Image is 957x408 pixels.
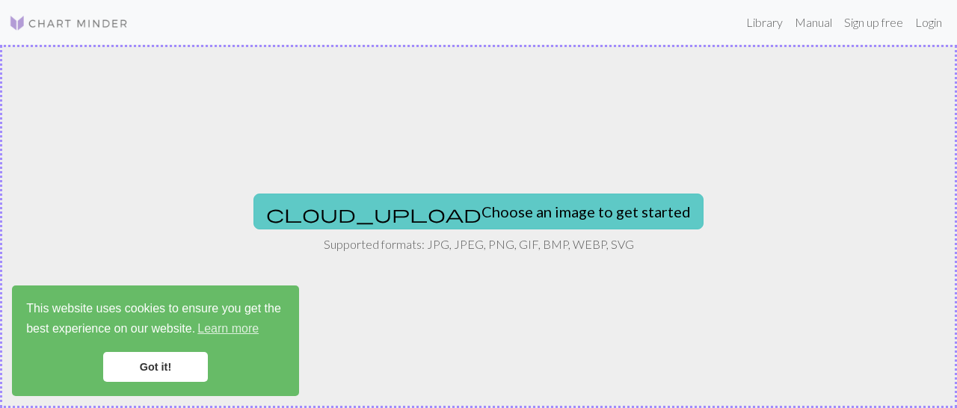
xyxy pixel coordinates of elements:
[253,194,704,229] button: Choose an image to get started
[266,203,481,224] span: cloud_upload
[103,352,208,382] a: dismiss cookie message
[195,318,261,340] a: learn more about cookies
[740,7,789,37] a: Library
[9,14,129,32] img: Logo
[789,7,838,37] a: Manual
[324,235,634,253] p: Supported formats: JPG, JPEG, PNG, GIF, BMP, WEBP, SVG
[12,285,299,396] div: cookieconsent
[26,300,285,340] span: This website uses cookies to ensure you get the best experience on our website.
[838,7,909,37] a: Sign up free
[909,7,948,37] a: Login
